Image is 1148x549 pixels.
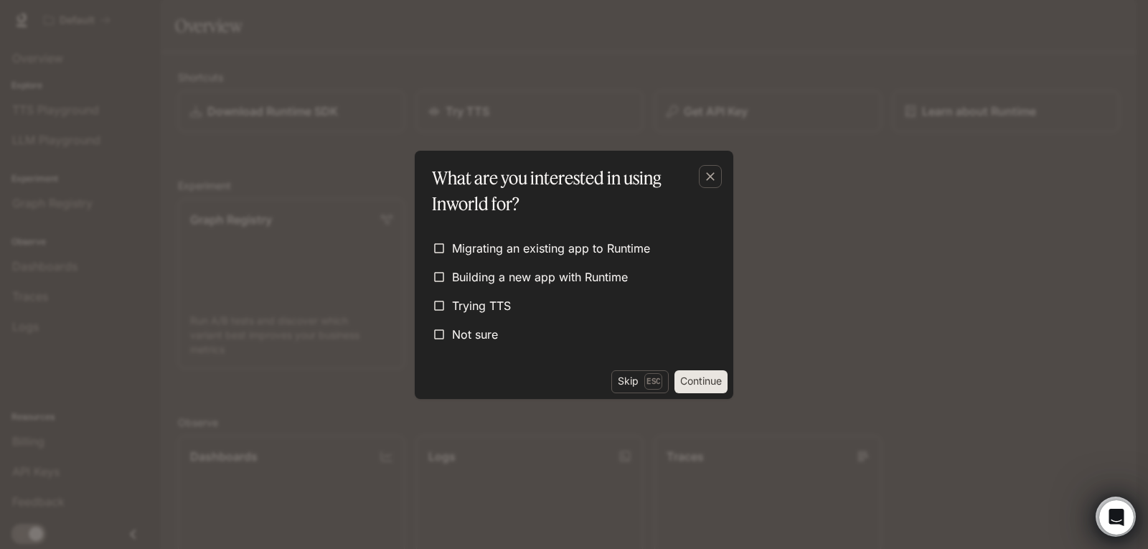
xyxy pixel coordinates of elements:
iframe: Intercom live chat discovery launcher [1096,497,1136,537]
span: Migrating an existing app to Runtime [452,240,650,257]
button: SkipEsc [611,370,669,393]
button: Continue [674,370,728,393]
span: Not sure [452,326,498,343]
span: Trying TTS [452,297,511,314]
p: What are you interested in using Inworld for? [432,165,710,217]
iframe: Intercom live chat [1099,500,1134,535]
span: Building a new app with Runtime [452,268,628,286]
p: Esc [644,373,662,389]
